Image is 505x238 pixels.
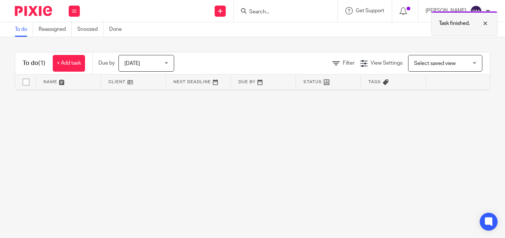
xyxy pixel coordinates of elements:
p: Due by [98,59,115,67]
a: To do [15,22,33,37]
a: Snoozed [77,22,104,37]
span: Select saved view [414,61,456,66]
a: + Add task [53,55,85,72]
img: svg%3E [470,5,482,17]
span: [DATE] [124,61,140,66]
a: Reassigned [39,22,72,37]
span: (1) [38,60,45,66]
input: Search [248,9,315,16]
span: Tags [368,80,381,84]
span: View Settings [371,61,403,66]
img: Pixie [15,6,52,16]
a: Done [109,22,127,37]
h1: To do [23,59,45,67]
p: Task finished. [439,20,470,27]
span: Filter [343,61,355,66]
